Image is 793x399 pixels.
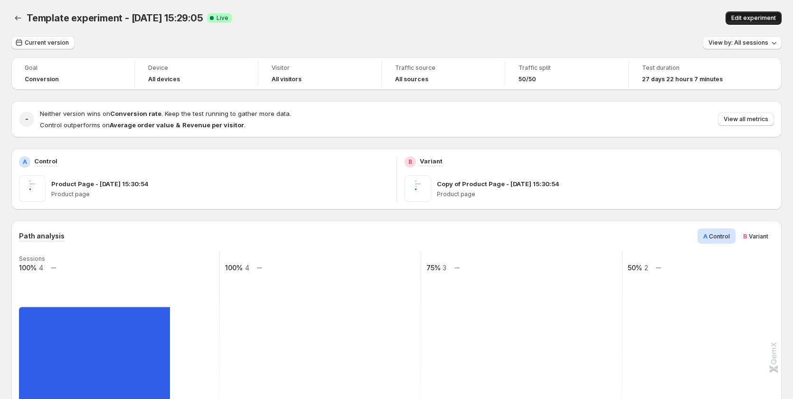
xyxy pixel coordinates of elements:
[148,64,245,72] span: Device
[40,121,245,129] span: Control outperforms on .
[395,63,491,84] a: Traffic sourceAll sources
[724,115,768,123] span: View all metrics
[110,110,161,117] strong: Conversion rate
[11,11,25,25] button: Back
[23,158,27,166] h2: A
[708,39,768,47] span: View by: All sessions
[437,190,774,198] p: Product page
[225,264,243,272] text: 100%
[420,156,443,166] p: Variant
[182,121,244,129] strong: Revenue per visitor
[743,232,747,240] span: B
[395,64,491,72] span: Traffic source
[25,76,59,83] span: Conversion
[642,76,723,83] span: 27 days 22 hours 7 minutes
[40,110,291,117] span: Neither version wins on . Keep the test running to gather more data.
[395,76,428,83] h4: All sources
[426,264,441,272] text: 75%
[25,39,69,47] span: Current version
[709,233,730,240] span: Control
[749,233,768,240] span: Variant
[11,36,75,49] button: Current version
[19,231,65,241] h3: Path analysis
[110,121,174,129] strong: Average order value
[217,14,228,22] span: Live
[19,264,37,272] text: 100%
[642,63,739,84] a: Test duration27 days 22 hours 7 minutes
[405,175,431,202] img: Copy of Product Page - Aug 18, 15:30:54
[519,64,615,72] span: Traffic split
[642,64,739,72] span: Test duration
[731,14,776,22] span: Edit experiment
[245,264,249,272] text: 4
[703,232,708,240] span: A
[148,76,180,83] h4: All devices
[718,113,774,126] button: View all metrics
[272,64,368,72] span: Visitor
[443,264,446,272] text: 3
[19,255,45,262] text: Sessions
[25,114,28,124] h2: -
[51,179,149,189] p: Product Page - [DATE] 15:30:54
[176,121,180,129] strong: &
[148,63,245,84] a: DeviceAll devices
[437,179,559,189] p: Copy of Product Page - [DATE] 15:30:54
[272,76,302,83] h4: All visitors
[519,63,615,84] a: Traffic split50/50
[39,264,43,272] text: 4
[27,12,203,24] span: Template experiment - [DATE] 15:29:05
[272,63,368,84] a: VisitorAll visitors
[25,64,121,72] span: Goal
[703,36,782,49] button: View by: All sessions
[726,11,782,25] button: Edit experiment
[628,264,642,272] text: 50%
[51,190,389,198] p: Product page
[19,175,46,202] img: Product Page - Aug 18, 15:30:54
[519,76,536,83] span: 50/50
[34,156,57,166] p: Control
[25,63,121,84] a: GoalConversion
[408,158,412,166] h2: B
[644,264,648,272] text: 2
